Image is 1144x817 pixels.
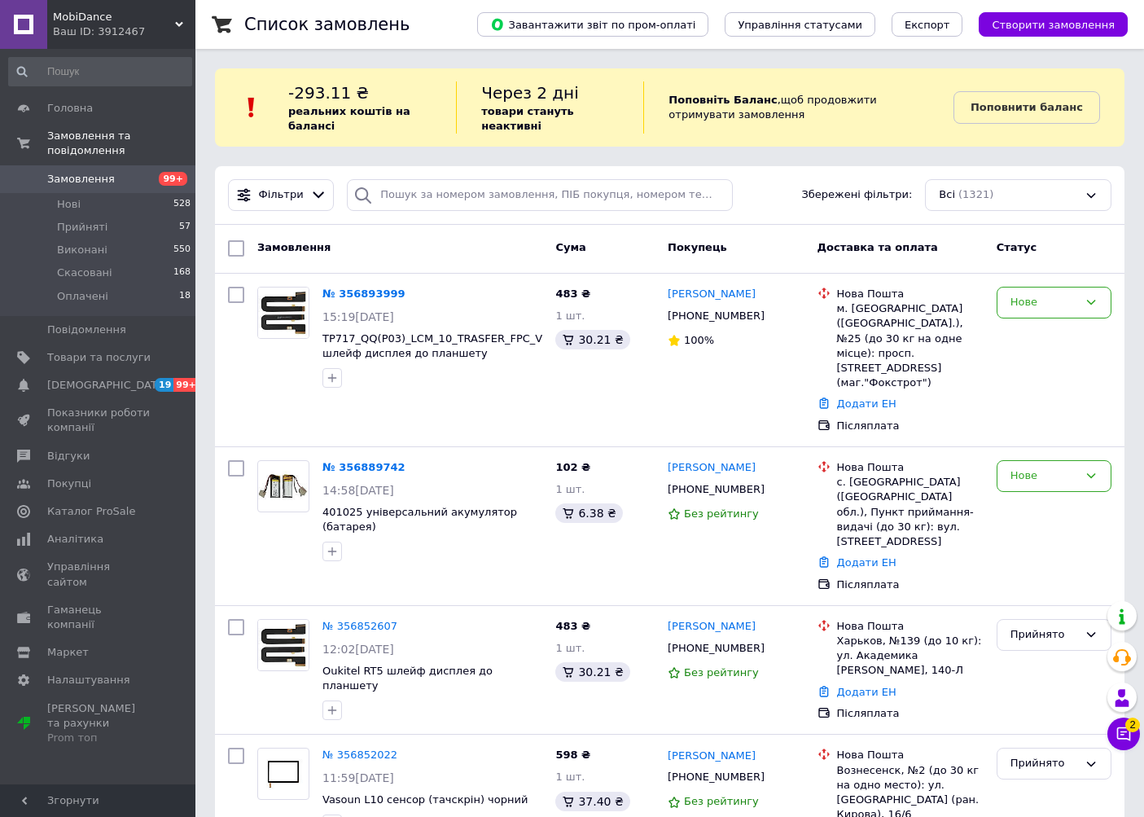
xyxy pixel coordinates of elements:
[322,506,517,534] a: 401025 універсальний акумулятор (батарея)
[953,91,1100,124] a: Поповнити баланс
[555,461,590,473] span: 102 ₴
[664,766,768,788] div: [PHONE_NUMBER]
[555,288,590,300] span: 483 ₴
[1010,626,1078,643] div: Прийнято
[179,289,191,304] span: 18
[257,619,309,671] a: Фото товару
[668,749,756,764] a: [PERSON_NAME]
[239,95,264,120] img: :exclamation:
[322,643,394,656] span: 12:02[DATE]
[958,188,993,200] span: (1321)
[1010,294,1078,311] div: Нове
[817,241,938,253] span: Доставка та оплата
[664,479,768,500] div: [PHONE_NUMBER]
[1125,718,1140,732] span: 2
[837,619,984,634] div: Нова Пошта
[668,241,727,253] span: Покупець
[555,771,585,783] span: 1 шт.
[322,749,397,761] a: № 356852022
[173,197,191,212] span: 528
[257,748,309,800] a: Фото товару
[490,17,695,32] span: Завантажити звіт по пром-оплаті
[322,793,528,806] a: Vasoun L10 сенсор (тачскрін) чорний
[322,484,394,497] span: 14:58[DATE]
[971,101,1083,113] b: Поповнити баланс
[53,10,175,24] span: MobiDance
[997,241,1037,253] span: Статус
[322,665,493,692] a: Oukitel RT5 шлейф дисплея до планшету
[905,19,950,31] span: Експорт
[288,83,369,103] span: -293.11 ₴
[288,105,410,132] b: реальних коштів на балансі
[322,461,405,473] a: № 356889742
[47,560,151,589] span: Управління сайтом
[47,350,151,365] span: Товари та послуги
[837,578,984,592] div: Післяплата
[684,507,759,520] span: Без рейтингу
[555,503,622,523] div: 6.38 ₴
[57,243,107,257] span: Виконані
[57,197,81,212] span: Нові
[47,532,103,547] span: Аналітика
[47,673,130,687] span: Налаштування
[57,220,107,235] span: Прийняті
[979,12,1128,37] button: Створити замовлення
[53,24,195,39] div: Ваш ID: 3912467
[47,449,90,463] span: Відгуки
[47,172,115,187] span: Замовлення
[257,241,331,253] span: Замовлення
[477,12,708,37] button: Завантажити звіт по пром-оплаті
[837,686,896,698] a: Додати ЕН
[555,620,590,632] span: 483 ₴
[555,662,629,682] div: 30.21 ₴
[837,460,984,475] div: Нова Пошта
[801,187,912,203] span: Збережені фільтри:
[837,287,984,301] div: Нова Пошта
[1010,468,1078,485] div: Нове
[664,305,768,327] div: [PHONE_NUMBER]
[173,266,191,280] span: 168
[643,81,953,134] div: , щоб продовжити отримувати замовлення
[57,289,108,304] span: Оплачені
[322,310,394,323] span: 15:19[DATE]
[47,603,151,632] span: Гаманець компанії
[47,645,89,660] span: Маркет
[668,460,756,476] a: [PERSON_NAME]
[725,12,875,37] button: Управління статусами
[837,556,896,569] a: Додати ЕН
[173,378,200,392] span: 99+
[684,795,759,807] span: Без рейтингу
[322,332,559,360] a: TP717_QQ(P03)_LCM_10_TRASFER_FPC_V1.1 шлейф дисплея до планшету
[347,179,732,211] input: Пошук за номером замовлення, ПІБ покупця, номером телефону, Email, номером накладної
[992,19,1115,31] span: Створити замовлення
[258,759,309,789] img: Фото товару
[47,129,195,158] span: Замовлення та повідомлення
[47,406,151,435] span: Показники роботи компанії
[555,310,585,322] span: 1 шт.
[258,288,309,338] img: Фото товару
[738,19,862,31] span: Управління статусами
[668,94,777,106] b: Поповніть Баланс
[939,187,955,203] span: Всі
[47,731,151,745] div: Prom топ
[47,477,91,491] span: Покупці
[481,105,574,132] b: товари стануть неактивні
[259,187,304,203] span: Фільтри
[322,620,397,632] a: № 356852607
[244,15,410,34] h1: Список замовлень
[555,792,629,811] div: 37.40 ₴
[8,57,192,86] input: Пошук
[668,287,756,302] a: [PERSON_NAME]
[322,771,394,784] span: 11:59[DATE]
[47,701,151,746] span: [PERSON_NAME] та рахунки
[47,323,126,337] span: Повідомлення
[837,301,984,390] div: м. [GEOGRAPHIC_DATA] ([GEOGRAPHIC_DATA].), №25 (до 30 кг на одне місце): просп. [STREET_ADDRESS] ...
[1010,755,1078,772] div: Прийнято
[159,172,187,186] span: 99+
[322,288,405,300] a: № 356893999
[837,475,984,549] div: с. [GEOGRAPHIC_DATA] ([GEOGRAPHIC_DATA] обл.), Пункт приймання-видачі (до 30 кг): вул. [STREET_AD...
[664,638,768,659] div: [PHONE_NUMBER]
